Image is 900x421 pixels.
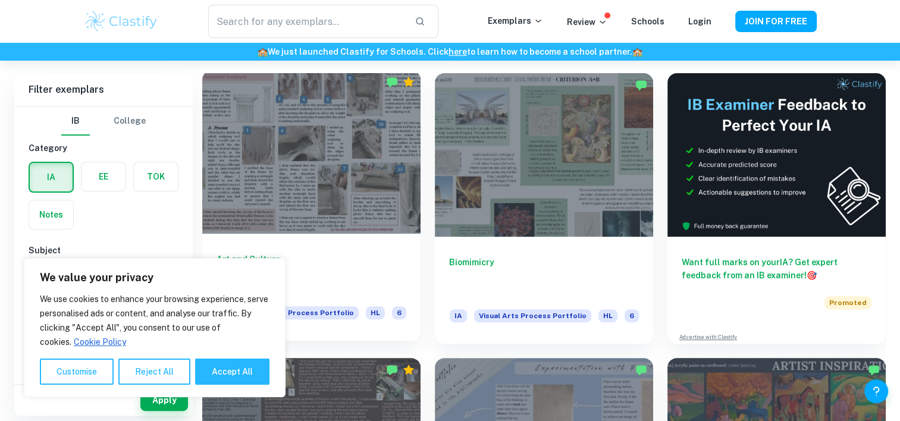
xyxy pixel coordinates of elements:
span: 6 [625,309,639,322]
img: Clastify logo [84,10,159,33]
a: Art and CultureIAVisual Arts Process PortfolioHL6 [202,73,421,344]
img: Thumbnail [667,73,886,237]
h6: Biomimicry [449,256,639,295]
a: Login [688,17,711,26]
button: Accept All [195,359,269,385]
h6: Subject [29,244,178,257]
a: BiomimicryIAVisual Arts Process PortfolioHL6 [435,73,653,344]
span: 🏫 [632,47,642,56]
a: Want full marks on yourIA? Get expert feedback from an IB examiner!PromotedAdvertise with Clastify [667,73,886,344]
a: Cookie Policy [73,337,127,347]
span: 🎯 [807,271,817,280]
h6: Filter exemplars [14,73,193,106]
p: We use cookies to enhance your browsing experience, serve personalised ads or content, and analys... [40,292,269,349]
div: Premium [403,76,415,88]
span: 6 [392,306,406,319]
h6: Want full marks on your IA ? Get expert feedback from an IB examiner! [682,256,871,282]
h6: Category [29,142,178,155]
button: Customise [40,359,114,385]
p: Review [567,15,607,29]
button: JOIN FOR FREE [735,11,817,32]
img: Marked [635,79,647,91]
button: Reject All [118,359,190,385]
h6: Art and Culture [217,253,406,292]
img: Marked [386,76,398,88]
button: IA [30,163,73,191]
button: Notes [29,200,73,229]
button: IB [61,107,90,136]
span: HL [366,306,385,319]
input: Search for any exemplars... [208,5,404,38]
button: Help and Feedback [864,379,888,403]
span: Promoted [824,296,871,309]
div: We value your privacy [24,258,286,397]
img: Marked [868,364,880,376]
div: Premium [403,364,415,376]
p: Exemplars [488,14,543,27]
span: IA [450,309,467,322]
button: TOK [134,162,178,191]
img: Marked [635,364,647,376]
div: Filter type choice [61,107,146,136]
span: Visual Arts Process Portfolio [474,309,591,322]
p: We value your privacy [40,271,269,285]
a: Advertise with Clastify [679,333,737,341]
h6: We just launched Clastify for Schools. Click to learn how to become a school partner. [2,45,898,58]
span: HL [598,309,617,322]
span: 🏫 [258,47,268,56]
span: Visual Arts Process Portfolio [242,306,359,319]
button: College [114,107,146,136]
button: EE [81,162,126,191]
a: here [449,47,467,56]
a: Schools [631,17,664,26]
button: Apply [140,389,188,411]
img: Marked [386,364,398,376]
